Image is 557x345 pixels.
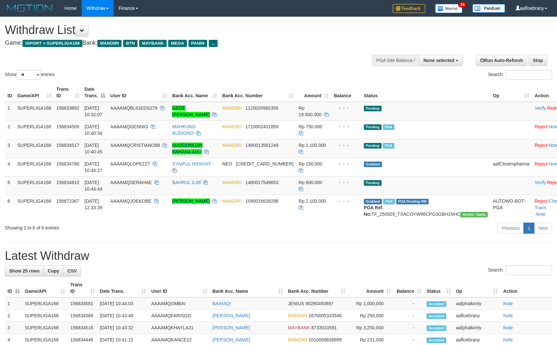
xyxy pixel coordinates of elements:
td: SUPERLIGA168 [15,176,54,195]
a: SYAIFUL HIDAYAT [172,161,211,166]
img: Feedback.jpg [393,4,425,13]
span: 34 [458,2,467,8]
span: JENIUS [288,301,304,306]
span: Rp 1.100.000 [299,143,326,148]
img: Button%20Memo.svg [435,4,463,13]
span: BTN [123,40,138,47]
span: 156833892 [57,105,79,111]
td: [DATE] 10:43:32 [97,322,149,334]
td: - [393,297,424,310]
span: Copy 5859459223534313 to clipboard [236,161,293,166]
th: Date Trans.: activate to sort column ascending [97,279,149,297]
span: [DATE] 10:44:44 [85,180,103,192]
th: Trans ID: activate to sort column ascending [68,279,97,297]
a: GEDE [PERSON_NAME] [172,105,210,117]
th: Trans ID: activate to sort column ascending [54,83,82,102]
th: ID: activate to sort column descending [5,279,22,297]
td: 5 [5,176,15,195]
td: 156834581 [68,297,97,310]
span: NEO [222,161,232,166]
td: [DATE] 10:44:03 [97,297,149,310]
span: Rp 150.000 [299,161,322,166]
th: Action [500,279,552,297]
a: Reject [534,124,548,129]
span: Accepted [427,337,446,343]
th: Balance: activate to sort column ascending [393,279,424,297]
div: PGA Site Balance / [372,55,419,66]
span: ISPORT > SUPERLIGA168 [23,40,82,47]
a: Note [503,313,513,318]
a: Verify [534,180,546,185]
th: Bank Acc. Name: activate to sort column ascending [210,279,285,297]
span: Pending [364,106,382,111]
th: Op: activate to sort column ascending [453,279,501,297]
a: Show 25 rows [5,265,44,276]
span: AAAAMQBLIGEDS279 [110,105,157,111]
div: Showing 1 to 6 of 6 entries [5,222,227,231]
span: Copy 90280493897 to clipboard [305,301,334,306]
span: Rp 19.500.000 [299,105,321,117]
td: Rp 250,000 [348,310,393,322]
span: Copy 1480013561249 to clipboard [245,143,278,148]
div: - - - [334,198,359,204]
td: aafChoemphanna [490,158,532,176]
span: AAAAMQJOEKOBE [110,198,152,204]
span: MANDIRI [288,337,307,342]
span: Rp 2.100.000 [299,198,326,204]
a: Run Auto-Refresh [476,55,527,66]
span: Rp 600.000 [299,180,322,185]
a: CSV [63,265,81,276]
td: - [393,322,424,334]
span: Copy [48,268,59,274]
td: SUPERLIGA168 [15,195,54,220]
span: MANDIRI [97,40,122,47]
th: Op: activate to sort column ascending [490,83,532,102]
b: PGA Ref. No: [364,205,384,217]
td: aafloebrany [453,310,501,322]
span: [DATE] 10:44:27 [85,161,103,173]
th: Amount: activate to sort column ascending [348,279,393,297]
span: MAYBANK [288,325,310,330]
span: MANDIRI [288,313,307,318]
div: - - - [334,105,359,111]
span: Copy 1480017549653 to clipboard [245,180,278,185]
td: TF_250929_TXACOYW96CPG3GBH1NHC [361,195,490,220]
a: [PERSON_NAME] [212,325,250,330]
a: BAIHAQI [212,301,231,306]
td: Rp 1,000,000 [348,297,393,310]
td: 6 [5,195,15,220]
a: Note [536,212,546,217]
td: - [393,310,424,322]
a: Verify [534,105,546,111]
td: [DATE] 10:43:48 [97,310,149,322]
span: AAAAMQSERAHAE [110,180,152,185]
span: ... [209,40,218,47]
span: Marked by aafchhiseyha [383,124,394,130]
span: 156834509 [57,124,79,129]
td: 3 [5,322,22,334]
span: Grabbed [364,199,382,204]
h1: Latest Withdraw [5,249,552,262]
span: Accepted [427,325,446,331]
td: SUPERLIGA168 [15,139,54,158]
td: aafphalkimly [453,297,501,310]
span: PGA Pending [396,199,429,204]
img: panduan.png [472,4,505,13]
span: [DATE] 10:40:34 [85,124,103,136]
div: - - - [334,142,359,149]
span: AAAAMQCRISTIANO88 [110,143,160,148]
th: Balance [331,83,361,102]
span: MAYBANK [139,40,167,47]
a: Previous [498,223,524,234]
span: MEGA [168,40,187,47]
th: Game/API: activate to sort column ascending [15,83,54,102]
h1: Withdraw List [5,24,365,37]
a: Stop [529,55,547,66]
label: Search: [488,70,552,80]
span: 156834780 [57,161,79,166]
span: Copy 1010009836899 to clipboard [309,337,342,342]
td: SUPERLIGA168 [15,102,54,121]
a: MAHKUNG BUDIONO [172,124,196,136]
span: Pending [364,143,382,149]
a: [PERSON_NAME] [212,313,250,318]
